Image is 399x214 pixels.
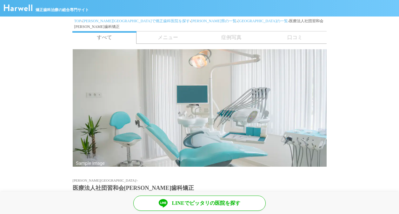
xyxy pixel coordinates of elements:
[83,19,190,23] a: [PERSON_NAME][GEOGRAPHIC_DATA]で矯正歯科医院を探す
[73,177,327,184] div: [PERSON_NAME][GEOGRAPHIC_DATA]/-
[4,4,32,11] img: ハーウェル
[133,196,266,211] a: LINEでピッタリの医院を探す
[4,7,32,12] a: ハーウェル
[136,31,200,43] span: メニュー
[72,31,136,44] a: すべて
[74,19,81,23] a: TOP
[200,31,263,43] span: 症例写真
[238,19,288,23] a: [GEOGRAPHIC_DATA]の一覧
[73,184,327,192] h1: 医療法人社団習和会[PERSON_NAME]歯科矯正
[73,49,327,167] img: クリニックのイメージ写真
[73,17,327,31] div: › › › ›
[263,31,327,43] span: 口コミ
[76,161,104,166] img: サンプル写真
[36,7,89,13] span: 矯正歯科治療の総合専門サイト
[191,19,236,23] a: [PERSON_NAME]県の一覧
